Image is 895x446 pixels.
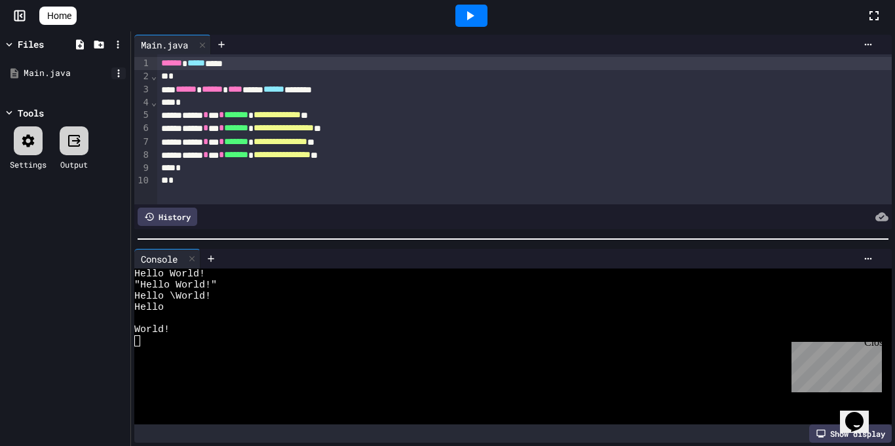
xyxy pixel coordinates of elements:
[134,122,151,135] div: 6
[24,67,111,80] div: Main.java
[10,158,47,170] div: Settings
[134,174,151,187] div: 10
[134,291,211,302] span: Hello \World!
[134,162,151,175] div: 9
[5,5,90,83] div: Chat with us now!Close
[134,96,151,109] div: 4
[134,136,151,149] div: 7
[134,324,170,335] span: World!
[18,37,44,51] div: Files
[134,83,151,96] div: 3
[134,109,151,122] div: 5
[134,57,151,70] div: 1
[151,71,157,81] span: Fold line
[134,70,151,83] div: 2
[134,35,211,54] div: Main.java
[134,38,195,52] div: Main.java
[134,302,164,313] span: Hello
[134,280,217,291] span: "Hello World!"
[840,394,882,433] iframe: chat widget
[151,97,157,107] span: Fold line
[134,269,205,280] span: Hello World!
[809,424,892,443] div: Show display
[39,7,77,25] a: Home
[60,158,88,170] div: Output
[47,9,71,22] span: Home
[134,149,151,162] div: 8
[134,252,184,266] div: Console
[18,106,44,120] div: Tools
[138,208,197,226] div: History
[134,249,200,269] div: Console
[786,337,882,392] iframe: chat widget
